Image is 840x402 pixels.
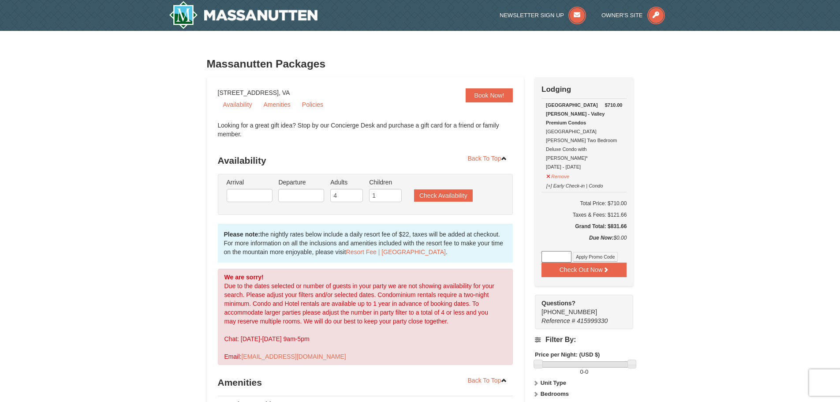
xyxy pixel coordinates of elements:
[541,199,627,208] h6: Total Price: $710.00
[330,178,363,187] label: Adults
[541,300,575,307] strong: Questions?
[541,391,569,397] strong: Bedrooms
[218,269,513,365] div: Due to the dates selected or number of guests in your party we are not showing availability for y...
[546,179,604,190] button: [+] Early Check-in | Condo
[580,368,583,375] span: 0
[169,1,318,29] a: Massanutten Resort
[241,353,346,360] a: [EMAIL_ADDRESS][DOMAIN_NAME]
[535,368,633,376] label: -
[500,12,586,19] a: Newsletter Sign Up
[218,374,513,391] h3: Amenities
[500,12,564,19] span: Newsletter Sign Up
[535,351,600,358] strong: Price per Night: (USD $)
[541,317,575,324] span: Reference #
[589,235,613,241] strong: Due Now:
[601,12,665,19] a: Owner's Site
[224,231,260,238] strong: Please note:
[207,55,634,73] h3: Massanutten Packages
[218,98,258,111] a: Availability
[546,102,605,125] strong: [GEOGRAPHIC_DATA][PERSON_NAME] - Valley Premium Condos
[541,233,627,251] div: $0.00
[541,299,617,316] span: [PHONE_NUMBER]
[414,189,473,202] button: Check Availability
[577,317,608,324] span: 415999330
[218,224,513,263] div: the nightly rates below include a daily resort fee of $22, taxes will be added at checkout. For m...
[258,98,295,111] a: Amenities
[462,374,513,387] a: Back To Top
[541,222,627,231] h5: Grand Total: $831.66
[227,178,273,187] label: Arrival
[541,263,627,277] button: Check Out Now
[297,98,329,111] a: Policies
[541,85,571,94] strong: Lodging
[573,252,618,262] button: Apply Promo Code
[546,101,622,171] div: [GEOGRAPHIC_DATA][PERSON_NAME] Two Bedroom Deluxe Condo with [PERSON_NAME]* [DATE] - [DATE]
[601,12,643,19] span: Owner's Site
[278,178,324,187] label: Departure
[535,336,633,344] h4: Filter By:
[605,101,623,109] strong: $710.00
[346,248,446,255] a: Resort Fee | [GEOGRAPHIC_DATA]
[218,152,513,169] h3: Availability
[466,88,513,102] a: Book Now!
[224,274,264,281] strong: We are sorry!
[369,178,402,187] label: Children
[169,1,318,29] img: Massanutten Resort Logo
[585,368,588,375] span: 0
[541,379,566,386] strong: Unit Type
[462,152,513,165] a: Back To Top
[541,210,627,219] div: Taxes & Fees: $121.66
[546,170,570,181] button: Remove
[218,121,513,147] div: Looking for a great gift idea? Stop by our Concierge Desk and purchase a gift card for a friend o...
